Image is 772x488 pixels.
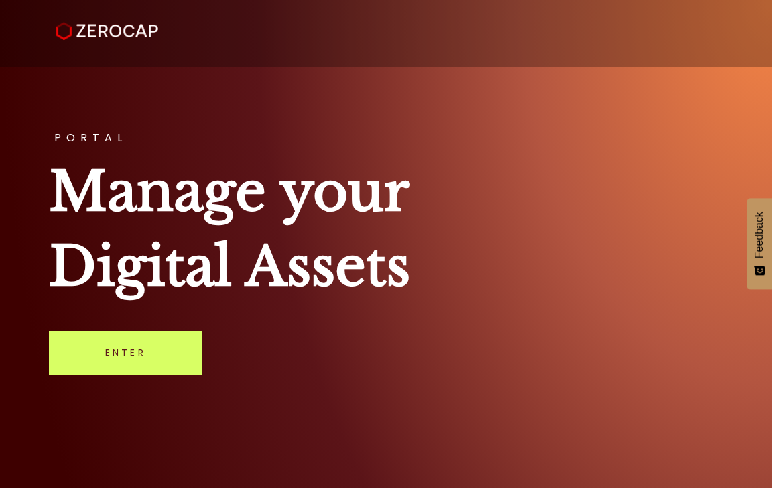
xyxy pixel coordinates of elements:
button: Feedback - Show survey [747,198,772,289]
a: Enter [49,331,202,375]
h3: PORTAL [49,133,723,143]
span: Feedback [753,212,765,258]
h1: Manage your Digital Assets [49,154,723,304]
img: ZeroCap [56,22,158,41]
